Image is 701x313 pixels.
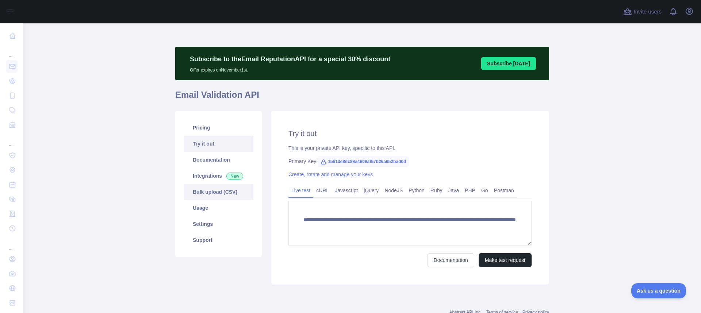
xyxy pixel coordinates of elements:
[332,185,361,196] a: Javascript
[184,136,253,152] a: Try it out
[479,253,532,267] button: Make test request
[462,185,478,196] a: PHP
[481,57,536,70] button: Subscribe [DATE]
[226,173,243,180] span: New
[622,6,663,18] button: Invite users
[478,185,491,196] a: Go
[313,185,332,196] a: cURL
[382,185,406,196] a: NodeJS
[631,283,686,298] iframe: Toggle Customer Support
[6,236,18,251] div: ...
[288,185,313,196] a: Live test
[184,232,253,248] a: Support
[6,44,18,58] div: ...
[406,185,428,196] a: Python
[6,133,18,147] div: ...
[491,185,517,196] a: Postman
[184,152,253,168] a: Documentation
[184,200,253,216] a: Usage
[288,128,532,139] h2: Try it out
[184,168,253,184] a: Integrations New
[428,185,445,196] a: Ruby
[184,216,253,232] a: Settings
[175,89,549,107] h1: Email Validation API
[428,253,474,267] a: Documentation
[288,144,532,152] div: This is your private API key, specific to this API.
[361,185,382,196] a: jQuery
[445,185,462,196] a: Java
[288,158,532,165] div: Primary Key:
[184,184,253,200] a: Bulk upload (CSV)
[190,64,390,73] p: Offer expires on November 1st.
[318,156,409,167] span: 15613e8dc88a4609af57b26a952bad0d
[288,171,373,177] a: Create, rotate and manage your keys
[190,54,390,64] p: Subscribe to the Email Reputation API for a special 30 % discount
[184,120,253,136] a: Pricing
[633,8,662,16] span: Invite users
